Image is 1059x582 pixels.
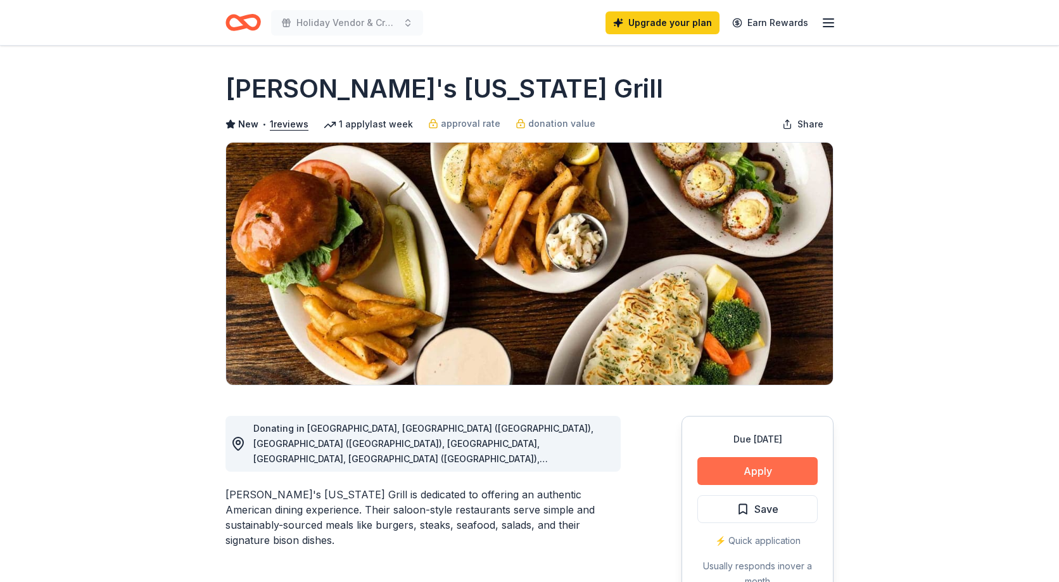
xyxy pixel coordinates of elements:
span: donation value [528,116,595,131]
a: Home [225,8,261,37]
button: Apply [697,457,818,485]
button: Share [772,112,834,137]
div: ⚡️ Quick application [697,533,818,548]
span: New [238,117,258,132]
button: Save [697,495,818,523]
span: approval rate [441,116,500,131]
a: donation value [516,116,595,131]
img: Image for Ted's Montana Grill [226,143,833,385]
a: Earn Rewards [725,11,816,34]
span: Share [797,117,823,132]
button: Holiday Vendor & Craft Fair Raffle [271,10,423,36]
span: Save [754,501,778,517]
a: Upgrade your plan [606,11,720,34]
a: approval rate [428,116,500,131]
div: [PERSON_NAME]'s [US_STATE] Grill is dedicated to offering an authentic American dining experience... [225,487,621,548]
h1: [PERSON_NAME]'s [US_STATE] Grill [225,71,663,107]
div: Due [DATE] [697,432,818,447]
div: 1 apply last week [324,117,413,132]
span: Holiday Vendor & Craft Fair Raffle [296,15,398,30]
span: • [262,119,267,129]
span: Donating in [GEOGRAPHIC_DATA], [GEOGRAPHIC_DATA] ([GEOGRAPHIC_DATA]), [GEOGRAPHIC_DATA] ([GEOGRAP... [253,423,593,555]
button: 1reviews [270,117,308,132]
